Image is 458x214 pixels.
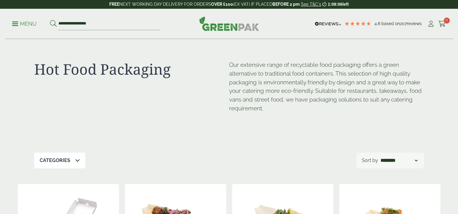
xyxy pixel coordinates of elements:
span: Based on [381,21,400,26]
span: 207 [400,21,407,26]
strong: FREE [109,2,119,7]
a: See T&C's [301,2,321,7]
a: 0 [438,19,446,28]
strong: OVER £100 [211,2,233,7]
span: 4.8 [374,21,381,26]
strong: BEFORE 2 pm [272,2,300,7]
span: left [342,2,349,7]
p: Sort by [362,157,378,164]
span: 0 [444,18,450,24]
div: 4.79 Stars [344,21,371,26]
i: Cart [438,21,446,27]
p: Our extensive range of recyclable food packaging offers a green alternative to traditional food c... [229,60,424,113]
p: Categories [40,157,70,164]
span: 1:08:06 [328,2,342,7]
a: Menu [12,20,37,26]
h1: Hot Food Packaging [34,60,229,78]
span: reviews [407,21,422,26]
img: GreenPak Supplies [199,16,259,31]
select: Shop order [379,157,419,164]
p: [URL][DOMAIN_NAME] [229,118,230,119]
img: REVIEWS.io [315,22,341,26]
p: Menu [12,20,37,28]
i: My Account [427,21,435,27]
